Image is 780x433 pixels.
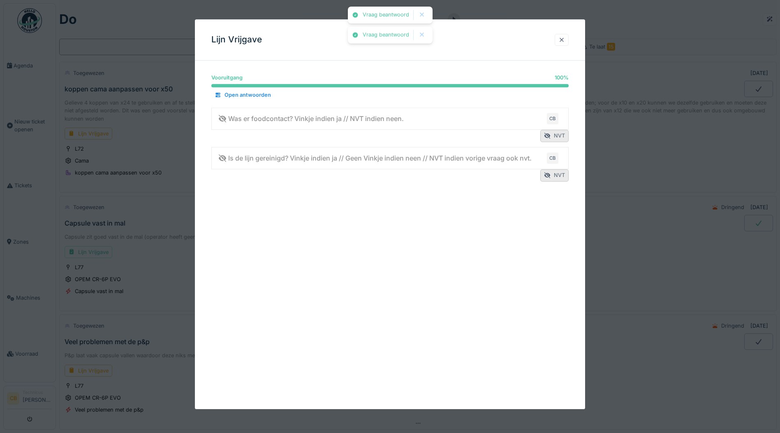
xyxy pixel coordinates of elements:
summary: Is de lijn gereinigd? Vinkje indien ja // Geen Vinkje indien neen // NVT indien vorige vraag ook ... [215,151,565,166]
div: NVT [540,170,569,182]
div: Vooruitgang [211,74,243,81]
div: NVT [540,130,569,142]
div: Vraag beantwoord [363,32,409,39]
div: 100 % [555,74,569,81]
div: Open antwoorden [211,90,274,101]
h3: Lijn Vrijgave [211,35,262,45]
div: Was er foodcontact? Vinkje indien ja // NVT indien neen. [218,114,404,123]
div: CB [547,113,558,124]
div: Vraag beantwoord [363,12,409,19]
progress: 100 % [211,84,569,88]
div: Is de lijn gereinigd? Vinkje indien ja // Geen Vinkje indien neen // NVT indien vorige vraag ook ... [218,153,532,163]
summary: Was er foodcontact? Vinkje indien ja // NVT indien neen.CB [215,111,565,126]
div: CB [547,152,558,164]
